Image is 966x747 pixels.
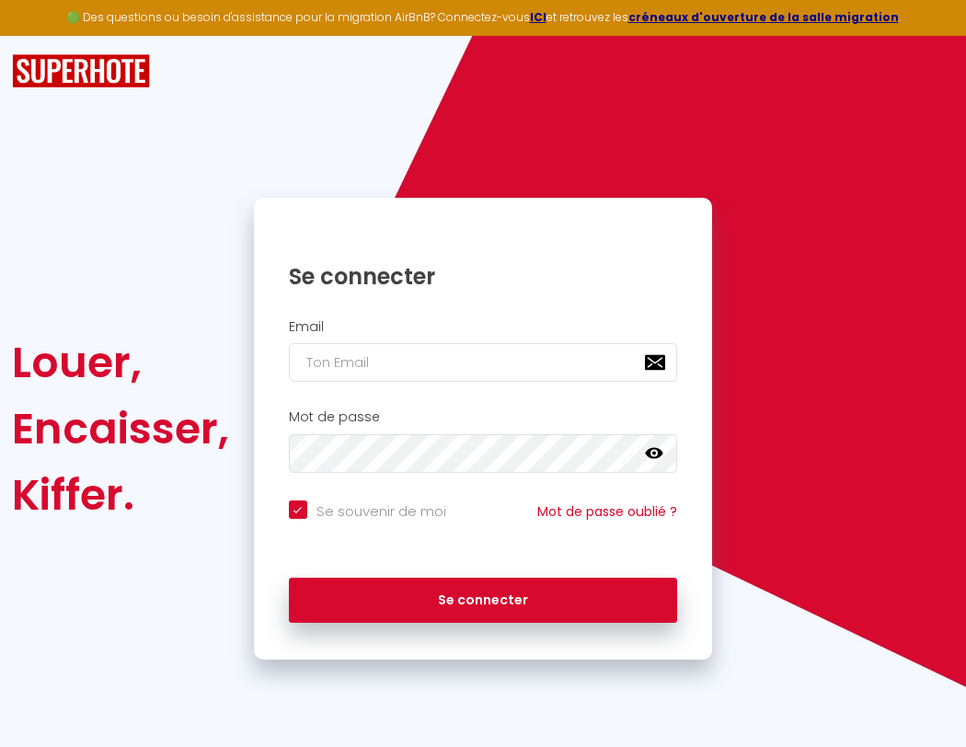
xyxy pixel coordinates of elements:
[537,502,677,521] a: Mot de passe oublié ?
[289,578,678,624] button: Se connecter
[12,396,229,462] div: Encaisser,
[628,9,899,25] a: créneaux d'ouverture de la salle migration
[12,329,229,396] div: Louer,
[530,9,546,25] a: ICI
[289,262,678,291] h1: Se connecter
[289,409,678,425] h2: Mot de passe
[289,343,678,382] input: Ton Email
[12,54,150,88] img: SuperHote logo
[289,319,678,335] h2: Email
[12,462,229,528] div: Kiffer.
